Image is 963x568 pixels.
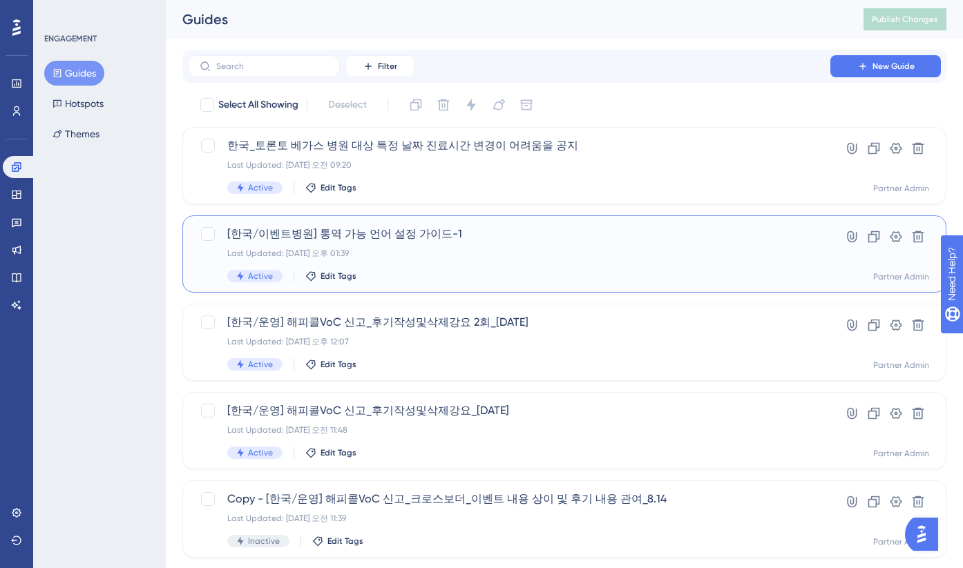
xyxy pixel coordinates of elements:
[864,8,946,30] button: Publish Changes
[873,448,929,459] div: Partner Admin
[321,359,356,370] span: Edit Tags
[312,536,363,547] button: Edit Tags
[316,92,379,117] button: Deselect
[328,97,367,113] span: Deselect
[830,55,941,77] button: New Guide
[248,447,273,458] span: Active
[321,271,356,282] span: Edit Tags
[227,248,791,259] div: Last Updated: [DATE] 오후 01:39
[321,182,356,193] span: Edit Tags
[218,97,298,113] span: Select All Showing
[248,536,280,547] span: Inactive
[873,360,929,371] div: Partner Admin
[227,491,791,507] span: Copy - [한국/운영] 해피콜VoC 신고_크로스보더_이벤트 내용 상이 및 후기 내용 관여_8.14
[44,121,108,146] button: Themes
[905,513,946,555] iframe: UserGuiding AI Assistant Launcher
[227,314,791,331] span: [한국/운영] 해피콜VoC 신고_후기작성및삭제강요 2회_[DATE]
[227,159,791,170] div: Last Updated: [DATE] 오전 09:20
[873,61,915,72] span: New Guide
[32,3,86,20] span: Need Help?
[873,183,929,194] div: Partner Admin
[345,55,414,77] button: Filter
[44,61,104,86] button: Guides
[321,447,356,458] span: Edit Tags
[873,536,929,547] div: Partner Admin
[305,359,356,370] button: Edit Tags
[227,336,791,347] div: Last Updated: [DATE] 오후 12:07
[182,10,829,29] div: Guides
[873,271,929,282] div: Partner Admin
[378,61,397,72] span: Filter
[227,424,791,435] div: Last Updated: [DATE] 오전 11:48
[305,271,356,282] button: Edit Tags
[248,359,273,370] span: Active
[872,14,938,25] span: Publish Changes
[227,513,791,524] div: Last Updated: [DATE] 오전 11:39
[248,271,273,282] span: Active
[216,61,328,71] input: Search
[227,402,791,419] span: [한국/운영] 해피콜VoC 신고_후기작성및삭제강요_[DATE]
[327,536,363,547] span: Edit Tags
[44,33,97,44] div: ENGAGEMENT
[227,226,791,242] span: [한국/이벤트병원] 통역 가능 언어 설정 가이드-1
[305,182,356,193] button: Edit Tags
[227,137,791,154] span: 한국_토론토 베가스 병원 대상 특정 날짜 진료시간 변경이 어려움을 공지
[248,182,273,193] span: Active
[305,447,356,458] button: Edit Tags
[44,91,112,116] button: Hotspots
